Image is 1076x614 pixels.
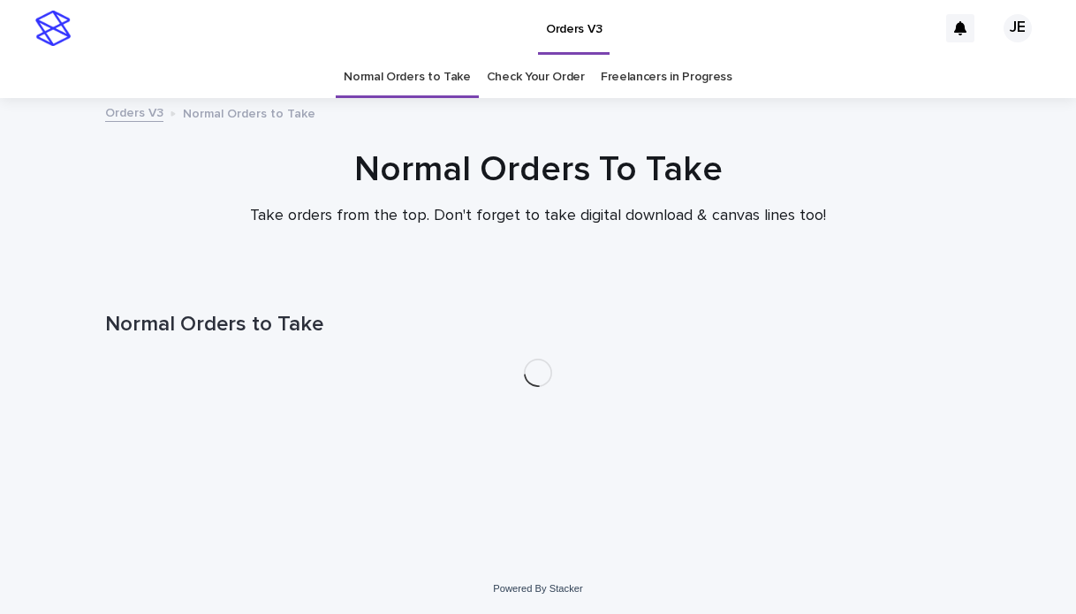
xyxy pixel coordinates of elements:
a: Freelancers in Progress [601,57,732,98]
h1: Normal Orders To Take [105,148,971,191]
div: JE [1004,14,1032,42]
a: Orders V3 [105,102,163,122]
a: Normal Orders to Take [344,57,471,98]
p: Take orders from the top. Don't forget to take digital download & canvas lines too! [185,207,891,226]
h1: Normal Orders to Take [105,312,971,337]
a: Powered By Stacker [493,583,582,594]
p: Normal Orders to Take [183,102,315,122]
a: Check Your Order [487,57,585,98]
img: stacker-logo-s-only.png [35,11,71,46]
